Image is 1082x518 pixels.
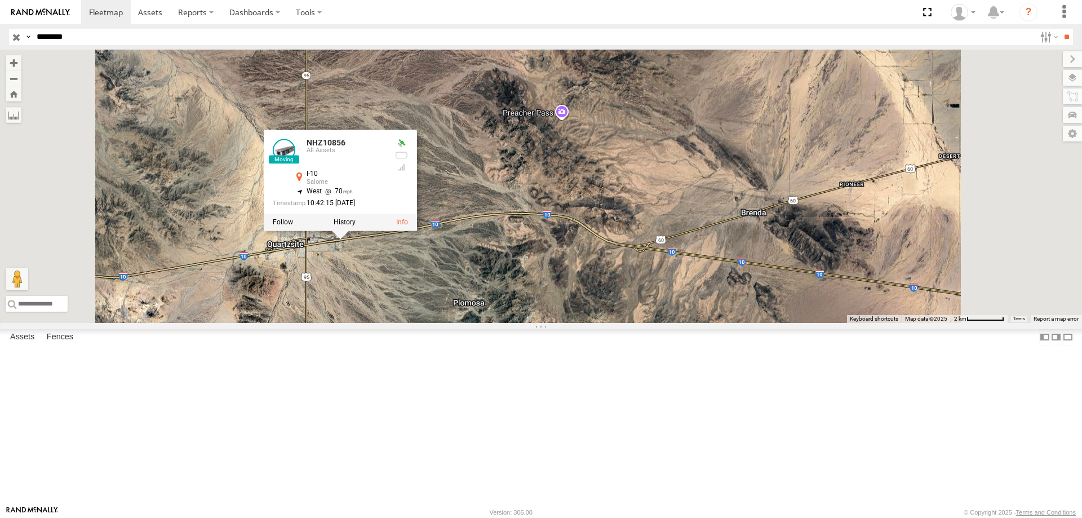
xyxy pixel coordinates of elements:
span: Map data ©2025 [905,316,947,322]
div: I-10 [307,170,385,178]
label: Map Settings [1063,126,1082,141]
a: NHZ10856 [307,138,345,147]
div: Last Event GSM Signal Strength [394,163,408,172]
label: Dock Summary Table to the Left [1039,329,1050,346]
label: Search Filter Options [1036,29,1060,45]
span: West [307,187,322,195]
label: Hide Summary Table [1062,329,1074,346]
label: Assets [5,329,40,345]
label: View Asset History [334,219,356,227]
button: Zoom Home [6,86,21,101]
span: 70 [322,187,353,195]
label: Measure [6,107,21,123]
a: Report a map error [1034,316,1079,322]
div: Salome [307,179,385,185]
i: ? [1019,3,1037,21]
div: © Copyright 2025 - [964,509,1076,516]
div: All Assets [307,147,385,154]
label: Dock Summary Table to the Right [1050,329,1062,346]
div: Version: 306.00 [490,509,533,516]
a: View Asset Details [396,219,408,227]
a: Visit our Website [6,507,58,518]
button: Zoom in [6,55,21,70]
button: Keyboard shortcuts [850,315,898,323]
span: 2 km [954,316,966,322]
button: Drag Pegman onto the map to open Street View [6,268,28,290]
a: Terms (opens in new tab) [1013,317,1025,321]
div: No battery health information received from this device. [394,151,408,160]
button: Zoom out [6,70,21,86]
label: Fences [41,329,79,345]
label: Search Query [24,29,33,45]
label: Realtime tracking of Asset [273,219,293,227]
a: View Asset Details [273,139,295,161]
div: Date/time of location update [273,200,385,207]
div: Valid GPS Fix [394,139,408,148]
a: Terms and Conditions [1016,509,1076,516]
div: Zulema McIntosch [947,4,979,21]
img: rand-logo.svg [11,8,70,16]
button: Map Scale: 2 km per 63 pixels [951,315,1008,323]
